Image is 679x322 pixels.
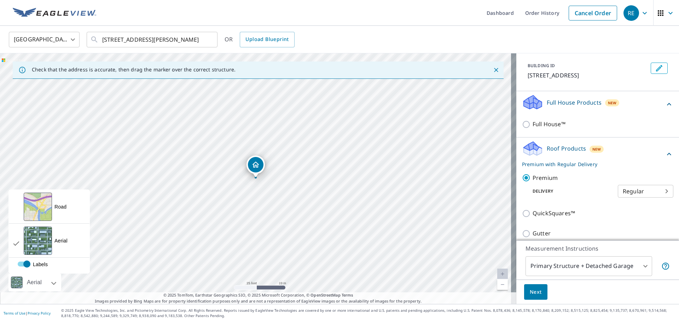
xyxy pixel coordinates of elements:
[246,156,265,177] div: Dropped pin, building 1, Residential property, 316 Windsong Dr Gastonia, NC 28056
[533,120,565,129] p: Full House™
[569,6,617,21] a: Cancel Order
[54,237,68,244] div: Aerial
[651,63,668,74] button: Edit building 1
[4,311,51,315] p: |
[492,65,501,75] button: Close
[623,5,639,21] div: RE
[533,229,551,238] p: Gutter
[522,160,665,168] p: Premium with Regular Delivery
[28,311,51,316] a: Privacy Policy
[163,292,353,298] span: © 2025 TomTom, Earthstar Geographics SIO, © 2025 Microsoft Corporation, ©
[32,66,236,73] p: Check that the address is accurate, then drag the marker over the correct structure.
[547,98,602,107] p: Full House Products
[533,174,558,182] p: Premium
[13,8,96,18] img: EV Logo
[61,308,675,318] p: © 2025 Eagle View Technologies, Inc. and Pictometry International Corp. All Rights Reserved. Repo...
[661,262,670,270] span: Your report will include the primary structure and a detached garage if one exists.
[618,181,673,201] div: Regular
[522,140,673,168] div: Roof ProductsNewPremium with Regular Delivery
[533,209,575,218] p: QuickSquares™
[608,100,617,106] span: New
[245,35,289,44] span: Upload Blueprint
[592,146,601,152] span: New
[8,189,90,274] div: View aerial and more...
[530,288,542,297] span: Next
[547,144,586,153] p: Roof Products
[8,274,61,291] div: Aerial
[311,292,340,298] a: OpenStreetMap
[497,269,508,279] a: Current Level 20, Zoom In Disabled
[54,203,66,210] div: Road
[9,258,89,273] div: enabled
[9,261,104,268] label: Labels
[240,32,294,47] a: Upload Blueprint
[528,63,555,69] p: BUILDING ID
[342,292,353,298] a: Terms
[9,30,80,49] div: [GEOGRAPHIC_DATA]
[225,32,295,47] div: OR
[526,244,670,253] p: Measurement Instructions
[102,30,203,49] input: Search by address or latitude-longitude
[524,284,547,300] button: Next
[528,71,648,80] p: [STREET_ADDRESS]
[522,188,618,194] p: Delivery
[497,279,508,290] a: Current Level 20, Zoom Out
[522,94,673,114] div: Full House ProductsNew
[25,274,44,291] div: Aerial
[4,311,25,316] a: Terms of Use
[526,256,652,276] div: Primary Structure + Detached Garage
